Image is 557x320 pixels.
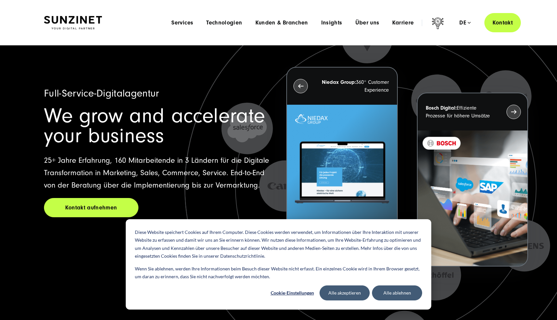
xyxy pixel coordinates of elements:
[426,105,457,111] strong: Bosch Digital:
[44,154,271,191] p: 25+ Jahre Erfahrung, 160 Mitarbeitende in 3 Ländern für die Digitale Transformation in Marketing,...
[44,104,265,147] span: We grow and accelerate your business
[267,285,317,300] button: Cookie-Einstellungen
[44,87,159,99] span: Full-Service-Digitalagentur
[355,20,379,26] a: Über uns
[126,219,431,310] div: Cookie banner
[286,67,397,241] button: Niedax Group:360° Customer Experience Letztes Projekt von Niedax. Ein Laptop auf dem die Niedax W...
[320,285,370,300] button: Alle akzeptieren
[171,20,193,26] a: Services
[135,265,422,281] p: Wenn Sie ablehnen, werden Ihre Informationen beim Besuch dieser Website nicht erfasst. Ein einzel...
[392,20,414,26] a: Karriere
[372,285,422,300] button: Alle ablehnen
[320,78,389,94] p: 360° Customer Experience
[484,13,521,32] a: Kontakt
[322,79,356,85] strong: Niedax Group:
[255,20,308,26] a: Kunden & Branchen
[287,105,397,240] img: Letztes Projekt von Niedax. Ein Laptop auf dem die Niedax Website geöffnet ist, auf blauem Hinter...
[135,228,422,260] p: Diese Website speichert Cookies auf Ihrem Computer. Diese Cookies werden verwendet, um Informatio...
[44,16,102,30] img: SUNZINET Full Service Digital Agentur
[44,198,138,217] a: Kontakt aufnehmen
[459,20,471,26] div: de
[418,130,527,266] img: BOSCH - Kundeprojekt - Digital Transformation Agentur SUNZINET
[206,20,242,26] a: Technologien
[426,104,495,120] p: Effiziente Prozesse für höhere Umsätze
[417,93,528,267] button: Bosch Digital:Effiziente Prozesse für höhere Umsätze BOSCH - Kundeprojekt - Digital Transformatio...
[321,20,342,26] a: Insights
